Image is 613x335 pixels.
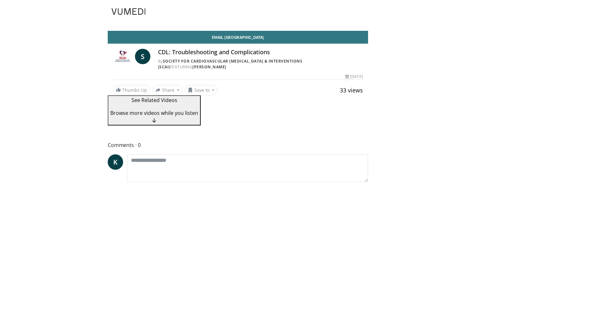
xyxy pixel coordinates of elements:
div: [DATE] [345,74,363,80]
p: See Related Videos [110,96,198,104]
button: Share [153,85,182,95]
a: [PERSON_NAME] [192,64,226,70]
a: K [108,154,123,170]
a: Email [GEOGRAPHIC_DATA] [108,31,368,44]
span: Browse more videos while you listen [110,109,198,116]
div: By FEATURING [158,58,363,70]
span: Comments 0 [108,141,368,149]
h4: CDL: Troubleshooting and Complications [158,49,363,56]
a: Society for Cardiovascular [MEDICAL_DATA] & Interventions (SCAI) [158,58,303,70]
button: See Related Videos Browse more videos while you listen [108,95,201,125]
a: S [135,49,150,64]
button: Save to [185,85,218,95]
span: 33 views [340,86,363,94]
img: Society for Cardiovascular Angiography & Interventions (SCAI) [113,49,132,64]
a: Thumbs Up [113,85,150,95]
img: VuMedi Logo [112,8,146,15]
